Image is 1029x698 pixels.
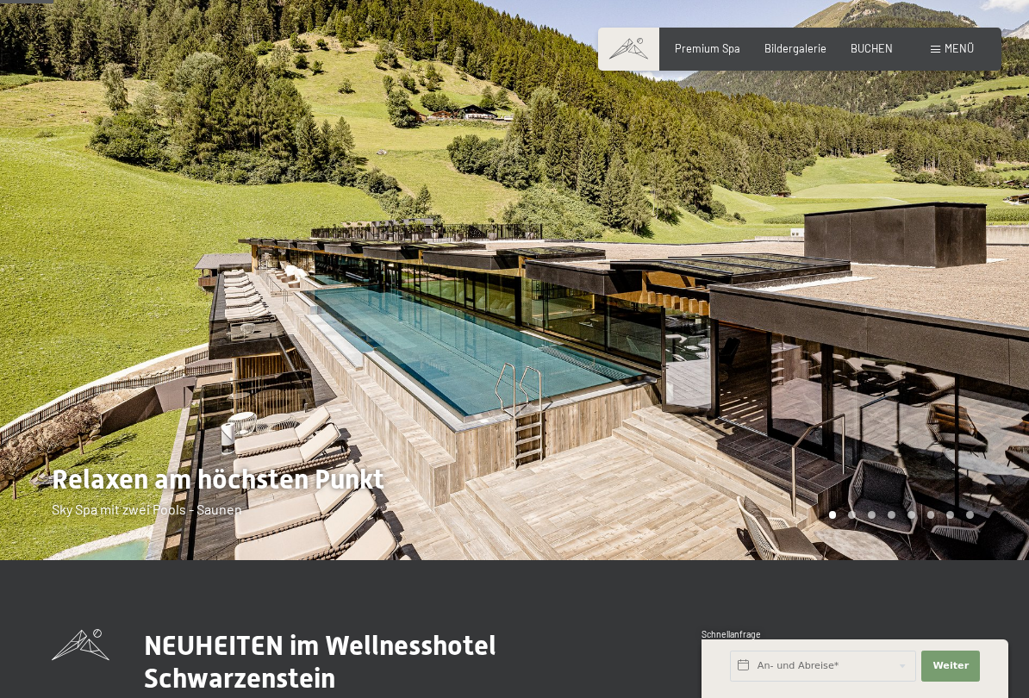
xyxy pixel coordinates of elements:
div: Carousel Page 5 [907,511,915,519]
a: BUCHEN [851,41,893,55]
div: Carousel Page 3 [868,511,876,519]
div: Carousel Page 8 [966,511,974,519]
span: Menü [945,41,974,55]
a: Premium Spa [675,41,740,55]
div: Carousel Pagination [823,511,974,519]
button: Weiter [921,651,980,682]
span: NEUHEITEN im Wellnesshotel Schwarzenstein [144,629,496,695]
span: Schnellanfrage [702,629,761,639]
a: Bildergalerie [764,41,826,55]
div: Carousel Page 1 (Current Slide) [829,511,837,519]
div: Carousel Page 6 [927,511,935,519]
div: Carousel Page 7 [946,511,954,519]
div: Carousel Page 4 [888,511,895,519]
span: Weiter [932,659,969,673]
div: Carousel Page 2 [848,511,856,519]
